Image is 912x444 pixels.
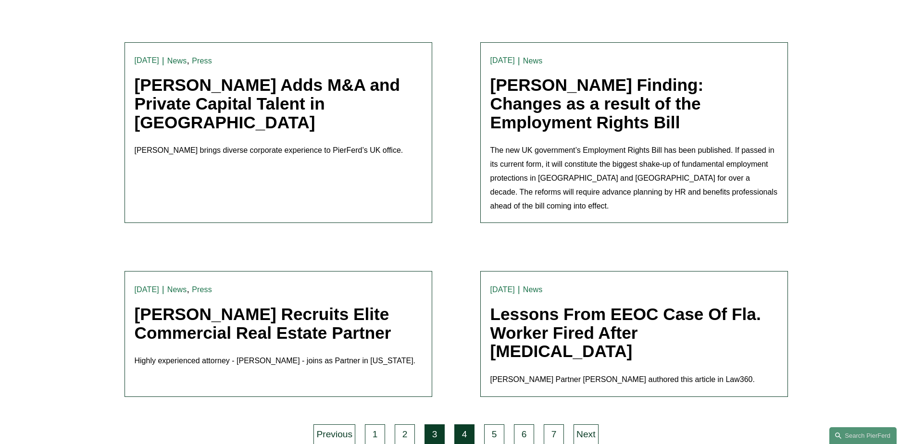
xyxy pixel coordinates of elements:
a: News [167,57,187,65]
p: [PERSON_NAME] Partner [PERSON_NAME] authored this article in Law360. [490,373,778,387]
time: [DATE] [490,57,515,64]
a: News [167,285,187,294]
time: [DATE] [490,286,515,294]
span: , [187,284,189,294]
a: [PERSON_NAME] Recruits Elite Commercial Real Estate Partner [135,305,391,342]
a: Press [192,57,212,65]
a: Press [192,285,212,294]
a: Search this site [829,427,897,444]
time: [DATE] [135,57,159,64]
a: News [523,285,543,294]
time: [DATE] [135,286,159,294]
span: , [187,55,189,65]
a: [PERSON_NAME] Adds M&A and Private Capital Talent in [GEOGRAPHIC_DATA] [135,75,400,131]
a: Lessons From EEOC Case Of Fla. Worker Fired After [MEDICAL_DATA] [490,305,761,360]
a: [PERSON_NAME] Finding: Changes as a result of the Employment Rights Bill [490,75,704,131]
p: Highly experienced attorney - [PERSON_NAME] - joins as Partner in [US_STATE]. [135,354,422,368]
a: News [523,57,543,65]
p: [PERSON_NAME] brings diverse corporate experience to PierFerd’s UK office. [135,144,422,158]
p: The new UK government’s Employment Rights Bill has been published. If passed in its current form,... [490,144,778,213]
